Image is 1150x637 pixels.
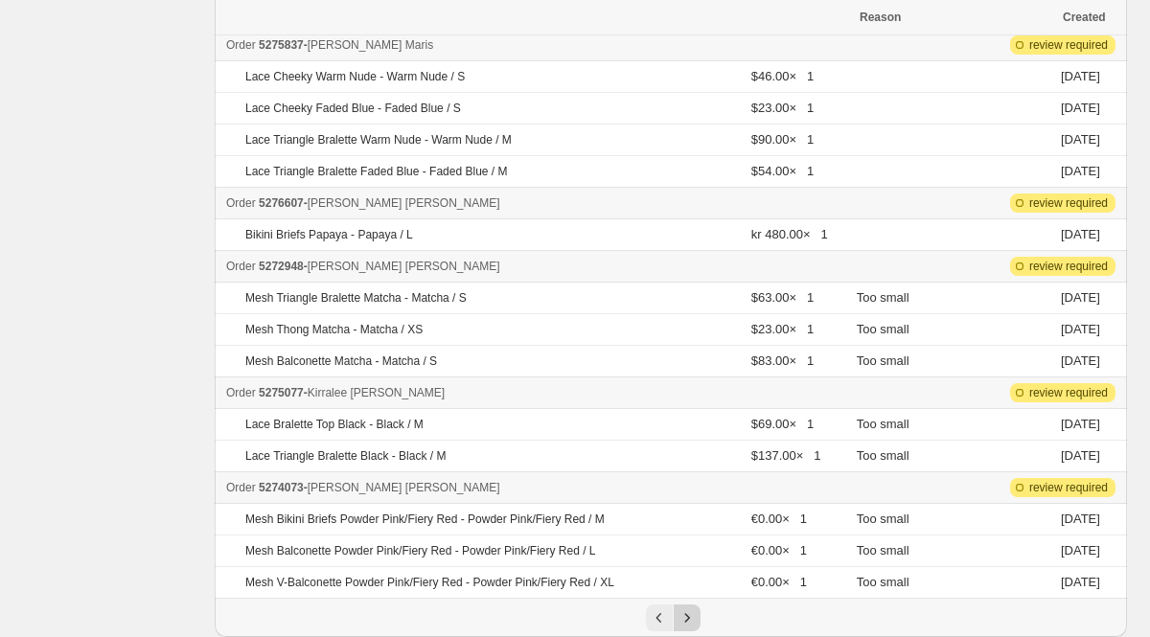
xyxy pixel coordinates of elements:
[751,448,821,463] span: $137.00 × 1
[308,386,445,399] span: Kirralee [PERSON_NAME]
[851,409,1055,441] td: Too small
[259,196,304,210] span: 5276607
[245,353,437,369] p: Mesh Balconette Matcha - Matcha / S
[308,196,500,210] span: [PERSON_NAME] [PERSON_NAME]
[226,35,845,55] div: -
[226,38,256,52] span: Order
[851,504,1055,535] td: Too small
[245,69,465,84] p: Lace Cheeky Warm Nude - Warm Nude / S
[245,227,413,242] p: Bikini Briefs Papaya - Papaya / L
[751,543,807,557] span: €0.00 × 1
[245,448,446,464] p: Lace Triangle Bralette Black - Black / M
[1061,512,1100,526] time: Monday, July 7, 2025 at 2:18:06 PM
[226,386,256,399] span: Order
[751,353,814,368] span: $83.00 × 1
[1029,37,1108,53] span: review required
[245,417,424,432] p: Lace Bralette Top Black - Black / M
[308,38,433,52] span: [PERSON_NAME] Maris
[245,322,423,337] p: Mesh Thong Matcha - Matcha / XS
[1061,164,1100,178] time: Monday, July 21, 2025 at 5:09:46 PM
[751,575,807,589] span: €0.00 × 1
[751,227,828,241] span: kr 480.00 × 1
[851,314,1055,346] td: Too small
[245,543,595,558] p: Mesh Balconette Powder Pink/Fiery Red - Powder Pink/Fiery Red / L
[245,512,605,527] p: Mesh Bikini Briefs Powder Pink/Fiery Red - Powder Pink/Fiery Red / M
[751,322,814,336] span: $23.00 × 1
[1061,448,1100,463] time: Tuesday, July 15, 2025 at 5:01:41 AM
[226,193,845,213] div: -
[851,441,1055,472] td: Too small
[259,386,304,399] span: 5275077
[1029,195,1108,211] span: review required
[226,196,256,210] span: Order
[751,101,814,115] span: $23.00 × 1
[1061,290,1100,305] time: Tuesday, July 15, 2025 at 6:06:53 AM
[245,290,467,306] p: Mesh Triangle Bralette Matcha - Matcha / S
[1061,227,1100,241] time: Thursday, July 17, 2025 at 12:05:58 PM
[674,604,701,631] button: Next
[215,598,1127,637] nav: Pagination
[860,11,901,24] span: Reason
[226,478,845,497] div: -
[1029,259,1108,274] span: review required
[1061,132,1100,147] time: Monday, July 21, 2025 at 5:09:46 PM
[751,512,807,526] span: €0.00 × 1
[245,101,461,116] p: Lace Cheeky Faded Blue - Faded Blue / S
[1061,417,1100,431] time: Tuesday, July 15, 2025 at 5:01:41 AM
[1061,69,1100,83] time: Monday, July 21, 2025 at 5:09:46 PM
[1061,101,1100,115] time: Monday, July 21, 2025 at 5:09:46 PM
[1029,385,1108,400] span: review required
[226,481,256,494] span: Order
[259,481,304,494] span: 5274073
[1061,322,1100,336] time: Tuesday, July 15, 2025 at 6:06:53 AM
[245,575,614,590] p: Mesh V-Balconette Powder Pink/Fiery Red - Powder Pink/Fiery Red / XL
[851,283,1055,314] td: Too small
[1061,543,1100,557] time: Monday, July 7, 2025 at 2:18:06 PM
[259,260,304,273] span: 5272948
[751,164,814,178] span: $54.00 × 1
[1063,11,1106,24] span: Created
[226,257,845,276] div: -
[751,69,814,83] span: $46.00 × 1
[259,38,304,52] span: 5275837
[851,346,1055,377] td: Too small
[751,290,814,305] span: $63.00 × 1
[226,383,845,402] div: -
[245,164,508,179] p: Lace Triangle Bralette Faded Blue - Faded Blue / M
[751,132,814,147] span: $90.00 × 1
[1029,480,1108,495] span: review required
[308,260,500,273] span: [PERSON_NAME] [PERSON_NAME]
[646,604,673,631] button: Previous
[1061,575,1100,589] time: Monday, July 7, 2025 at 2:18:06 PM
[851,535,1055,567] td: Too small
[851,567,1055,599] td: Too small
[308,481,500,494] span: [PERSON_NAME] [PERSON_NAME]
[245,132,512,148] p: Lace Triangle Bralette Warm Nude - Warm Nude / M
[751,417,814,431] span: $69.00 × 1
[1061,353,1100,368] time: Tuesday, July 15, 2025 at 6:06:53 AM
[226,260,256,273] span: Order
